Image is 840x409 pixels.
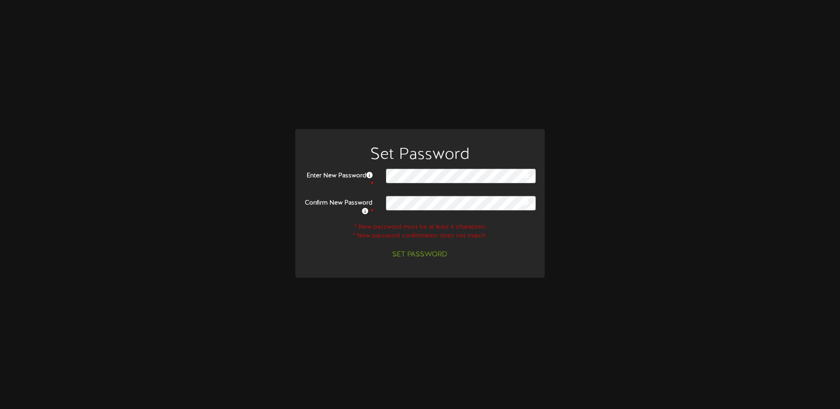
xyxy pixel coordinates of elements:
[387,247,453,262] button: Set Password
[353,233,487,239] span: * New password confirmation does not match.
[297,196,379,216] label: Confirm New Password
[297,169,379,189] label: Enter New Password
[354,224,486,230] span: * New password must be at least 6 characters
[297,147,542,164] h1: Set Password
